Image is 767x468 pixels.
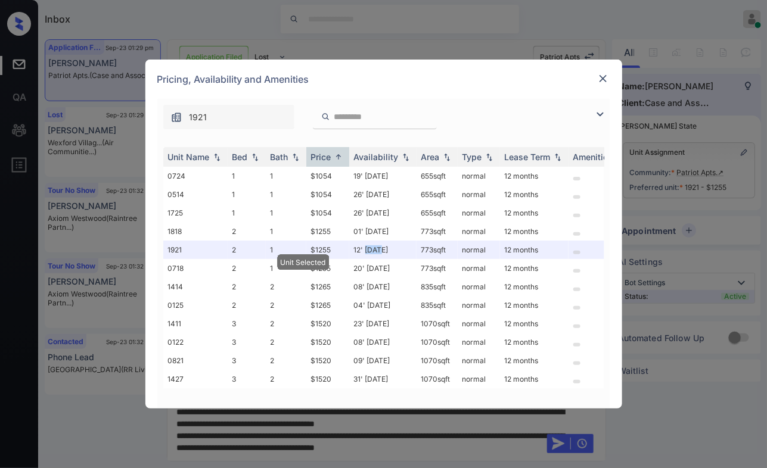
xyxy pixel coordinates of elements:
td: 1 [266,259,306,277]
td: 12 months [500,241,569,259]
td: 1 [266,241,306,259]
td: 0718 [163,259,228,277]
td: 773 sqft [417,222,458,241]
td: 12 months [500,296,569,314]
td: 773 sqft [417,259,458,277]
td: $1054 [306,185,349,204]
td: 1427 [163,370,228,388]
td: normal [458,241,500,259]
td: normal [458,314,500,333]
td: 01' [DATE] [349,222,417,241]
td: 2 [228,241,266,259]
td: 23' [DATE] [349,314,417,333]
td: 2 [266,370,306,388]
td: 12 months [500,277,569,296]
td: 3 [228,370,266,388]
td: 12 months [500,370,569,388]
td: 19' [DATE] [349,167,417,185]
td: 12 months [500,314,569,333]
td: 1 [266,185,306,204]
td: 09' [DATE] [349,351,417,370]
td: 2 [228,259,266,277]
td: 12 months [500,204,569,222]
div: Bath [271,152,288,162]
td: 26' [DATE] [349,204,417,222]
td: 12 months [500,222,569,241]
td: 2 [266,333,306,351]
td: 2 [266,277,306,296]
td: $1520 [306,370,349,388]
td: 0821 [163,351,228,370]
td: 12' [DATE] [349,241,417,259]
div: Bed [232,152,248,162]
td: normal [458,370,500,388]
td: 0514 [163,185,228,204]
td: $1265 [306,296,349,314]
td: 0125 [163,296,228,314]
td: normal [458,296,500,314]
td: 1921 [163,241,228,259]
div: Pricing, Availability and Amenities [145,60,622,99]
td: $1054 [306,167,349,185]
td: 835 sqft [417,277,458,296]
td: 1070 sqft [417,370,458,388]
td: $1054 [306,204,349,222]
td: 31' [DATE] [349,370,417,388]
td: normal [458,259,500,277]
td: normal [458,185,500,204]
td: $1520 [306,314,349,333]
td: 08' [DATE] [349,333,417,351]
td: 1 [266,204,306,222]
div: Area [421,152,440,162]
td: 1 [228,204,266,222]
td: normal [458,351,500,370]
img: sorting [400,153,412,161]
td: 2 [228,277,266,296]
td: 1818 [163,222,228,241]
td: $1520 [306,351,349,370]
td: 3 [228,351,266,370]
td: 12 months [500,185,569,204]
td: 08' [DATE] [349,277,417,296]
td: 0724 [163,167,228,185]
td: 2 [266,351,306,370]
td: 1411 [163,314,228,333]
div: Lease Term [505,152,551,162]
td: 12 months [500,333,569,351]
div: Price [311,152,331,162]
td: 3 [228,333,266,351]
td: normal [458,333,500,351]
td: 26' [DATE] [349,185,417,204]
img: sorting [211,153,223,161]
img: sorting [441,153,453,161]
div: Type [462,152,482,162]
td: normal [458,277,500,296]
td: 3 [228,314,266,333]
td: $1520 [306,333,349,351]
td: 1 [266,222,306,241]
img: icon-zuma [170,111,182,123]
td: normal [458,204,500,222]
td: $1265 [306,277,349,296]
td: $1255 [306,241,349,259]
td: 1070 sqft [417,314,458,333]
td: normal [458,167,500,185]
img: sorting [290,153,302,161]
td: 2 [228,296,266,314]
td: 1 [228,167,266,185]
img: sorting [333,152,344,161]
td: 655 sqft [417,167,458,185]
td: 1070 sqft [417,333,458,351]
td: 655 sqft [417,204,458,222]
div: Unit Name [168,152,210,162]
td: 12 months [500,259,569,277]
td: 1725 [163,204,228,222]
img: sorting [552,153,564,161]
img: sorting [249,153,261,161]
img: icon-zuma [321,111,330,122]
td: 1 [228,185,266,204]
td: normal [458,222,500,241]
td: 0122 [163,333,228,351]
td: 655 sqft [417,185,458,204]
img: icon-zuma [593,107,607,121]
